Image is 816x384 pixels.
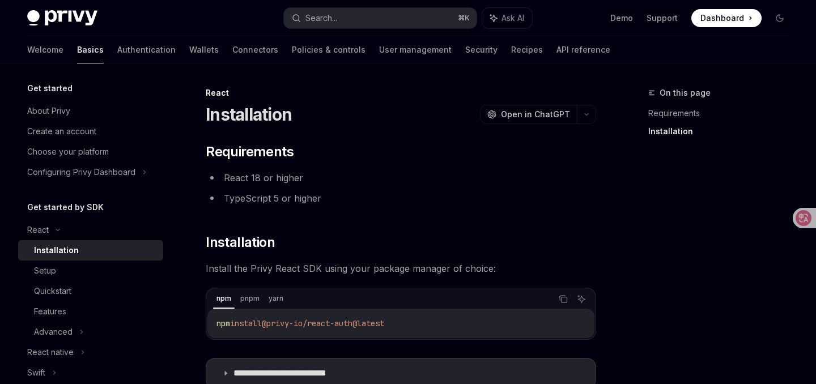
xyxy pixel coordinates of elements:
[305,11,337,25] div: Search...
[458,14,470,23] span: ⌘ K
[771,9,789,27] button: Toggle dark mode
[27,345,74,359] div: React native
[700,12,744,24] span: Dashboard
[206,190,596,206] li: TypeScript 5 or higher
[27,125,96,138] div: Create an account
[206,104,292,125] h1: Installation
[27,82,73,95] h5: Get started
[691,9,762,27] a: Dashboard
[648,122,798,140] a: Installation
[27,145,109,159] div: Choose your platform
[27,36,63,63] a: Welcome
[213,292,235,305] div: npm
[232,36,278,63] a: Connectors
[206,170,596,186] li: React 18 or higher
[34,325,73,339] div: Advanced
[556,36,610,63] a: API reference
[379,36,452,63] a: User management
[77,36,104,63] a: Basics
[18,142,163,162] a: Choose your platform
[18,240,163,261] a: Installation
[230,318,262,328] span: install
[501,12,524,24] span: Ask AI
[27,10,97,26] img: dark logo
[482,8,532,28] button: Ask AI
[292,36,365,63] a: Policies & controls
[18,101,163,121] a: About Privy
[34,244,79,257] div: Installation
[262,318,384,328] span: @privy-io/react-auth@latest
[265,292,287,305] div: yarn
[18,121,163,142] a: Create an account
[574,292,589,306] button: Ask AI
[511,36,543,63] a: Recipes
[648,104,798,122] a: Requirements
[284,8,476,28] button: Search...⌘K
[206,233,275,251] span: Installation
[501,109,570,120] span: Open in ChatGPT
[27,223,49,237] div: React
[27,165,135,179] div: Configuring Privy Dashboard
[556,292,571,306] button: Copy the contents from the code block
[647,12,678,24] a: Support
[34,264,56,278] div: Setup
[610,12,633,24] a: Demo
[465,36,498,63] a: Security
[660,86,711,100] span: On this page
[206,261,596,276] span: Install the Privy React SDK using your package manager of choice:
[216,318,230,328] span: npm
[480,105,577,124] button: Open in ChatGPT
[206,143,294,161] span: Requirements
[206,87,596,99] div: React
[18,301,163,322] a: Features
[34,305,66,318] div: Features
[18,261,163,281] a: Setup
[34,284,71,298] div: Quickstart
[189,36,219,63] a: Wallets
[27,200,104,214] h5: Get started by SDK
[18,281,163,301] a: Quickstart
[27,366,45,379] div: Swift
[117,36,176,63] a: Authentication
[27,104,70,118] div: About Privy
[237,292,263,305] div: pnpm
